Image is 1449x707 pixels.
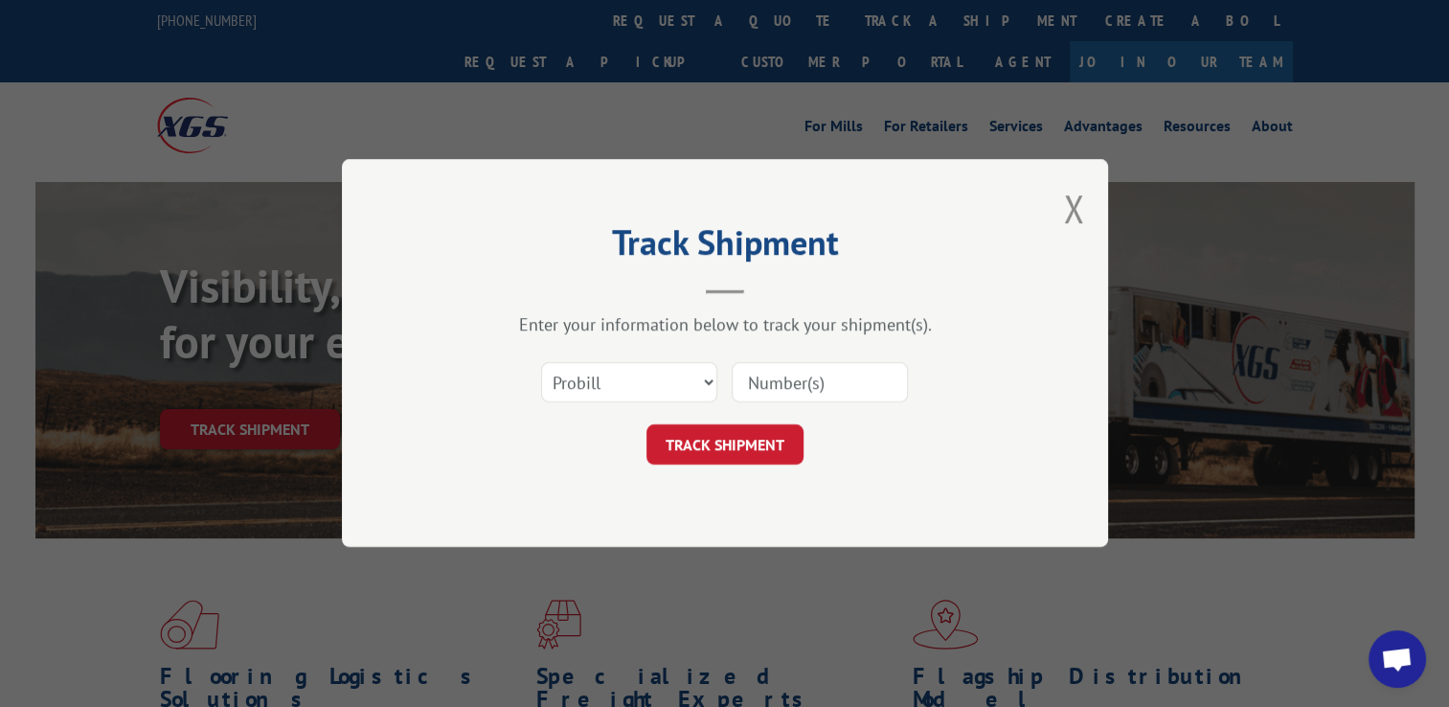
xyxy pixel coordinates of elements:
div: Enter your information below to track your shipment(s). [438,314,1012,336]
button: Close modal [1063,183,1084,234]
button: TRACK SHIPMENT [646,425,804,466]
div: Open chat [1369,630,1426,688]
input: Number(s) [732,363,908,403]
h2: Track Shipment [438,229,1012,265]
